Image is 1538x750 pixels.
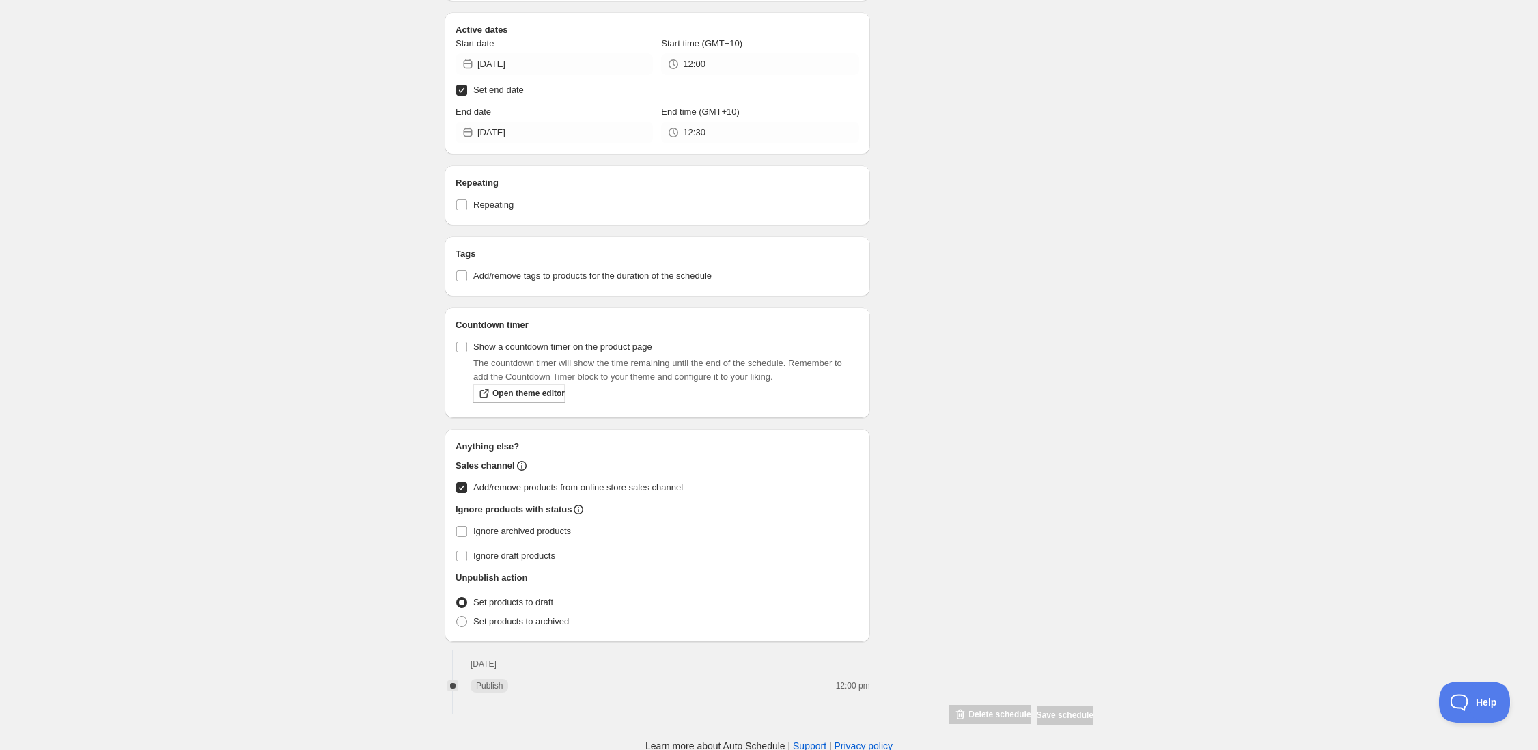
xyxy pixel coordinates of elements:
[473,85,524,95] span: Set end date
[456,571,527,585] h2: Unpublish action
[473,199,514,210] span: Repeating
[473,357,859,384] p: The countdown timer will show the time remaining until the end of the schedule. Remember to add t...
[1439,682,1511,723] iframe: Toggle Customer Support
[476,680,503,691] span: Publish
[473,551,555,561] span: Ignore draft products
[456,38,494,48] span: Start date
[456,318,859,332] h2: Countdown timer
[473,526,571,536] span: Ignore archived products
[473,384,565,403] a: Open theme editor
[473,597,553,607] span: Set products to draft
[456,107,491,117] span: End date
[661,38,742,48] span: Start time (GMT+10)
[492,388,565,399] span: Open theme editor
[456,176,859,190] h2: Repeating
[809,680,870,691] p: 12:00 pm
[456,247,859,261] h2: Tags
[456,440,859,454] h2: Anything else?
[473,342,652,352] span: Show a countdown timer on the product page
[473,616,569,626] span: Set products to archived
[473,482,683,492] span: Add/remove products from online store sales channel
[661,107,740,117] span: End time (GMT+10)
[456,503,572,516] h2: Ignore products with status
[456,459,515,473] h2: Sales channel
[473,270,712,281] span: Add/remove tags to products for the duration of the schedule
[471,658,803,669] h2: [DATE]
[456,23,859,37] h2: Active dates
